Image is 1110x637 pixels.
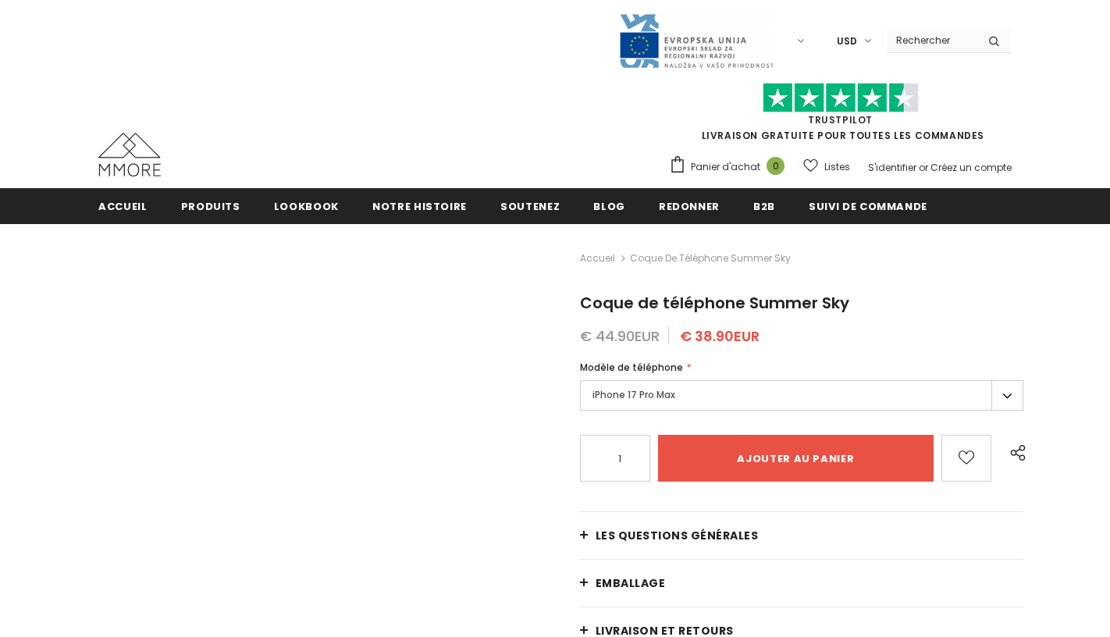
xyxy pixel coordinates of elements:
[930,161,1012,174] a: Créez un compte
[763,83,919,113] img: Faites confiance aux étoiles pilotes
[98,188,148,223] a: Accueil
[868,161,916,174] a: S'identifier
[181,188,240,223] a: Produits
[580,380,1023,411] label: iPhone 17 Pro Max
[691,159,760,175] span: Panier d'achat
[837,34,857,49] span: USD
[181,199,240,214] span: Produits
[618,12,774,69] img: Javni Razpis
[618,34,774,47] a: Javni Razpis
[98,133,161,176] img: Cas MMORE
[669,90,1012,142] span: LIVRAISON GRATUITE POUR TOUTES LES COMMANDES
[767,157,784,175] span: 0
[372,199,467,214] span: Notre histoire
[596,528,759,543] span: Les questions générales
[593,188,625,223] a: Blog
[98,199,148,214] span: Accueil
[630,249,791,268] span: Coque de téléphone Summer Sky
[580,560,1023,607] a: EMBALLAGE
[500,188,560,223] a: soutenez
[580,361,683,374] span: Modèle de téléphone
[803,153,850,180] a: Listes
[887,29,977,52] input: Search Site
[500,199,560,214] span: soutenez
[274,199,339,214] span: Lookbook
[580,326,660,346] span: € 44.90EUR
[753,188,775,223] a: B2B
[593,199,625,214] span: Blog
[580,249,615,268] a: Accueil
[753,199,775,214] span: B2B
[580,512,1023,559] a: Les questions générales
[824,159,850,175] span: Listes
[809,199,927,214] span: Suivi de commande
[919,161,928,174] span: or
[274,188,339,223] a: Lookbook
[669,155,792,179] a: Panier d'achat 0
[659,188,720,223] a: Redonner
[809,188,927,223] a: Suivi de commande
[680,326,760,346] span: € 38.90EUR
[596,575,666,591] span: EMBALLAGE
[658,435,934,482] input: Ajouter au panier
[659,199,720,214] span: Redonner
[372,188,467,223] a: Notre histoire
[808,113,873,126] a: TrustPilot
[580,292,849,314] span: Coque de téléphone Summer Sky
